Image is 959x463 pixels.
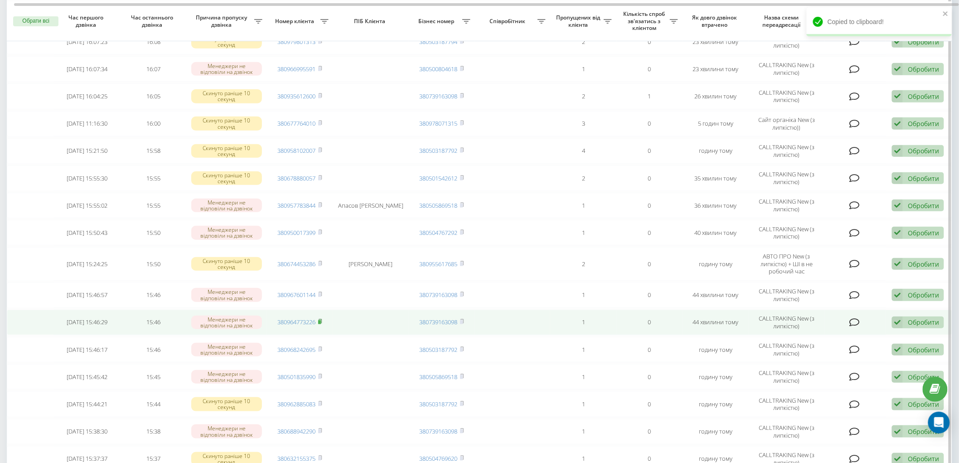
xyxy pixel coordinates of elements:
a: 380935612600 [278,92,316,100]
span: Кількість спроб зв'язатись з клієнтом [621,10,670,32]
td: 15:55 [120,193,186,218]
a: 380739163098 [420,291,458,299]
td: CALLTRAKING New (з липкістю) [749,283,824,308]
td: 1 [550,337,616,362]
td: 5 годин тому [683,111,749,136]
td: годину тому [683,337,749,362]
td: 1 [550,56,616,82]
div: Скинуто раніше 10 секунд [191,144,262,158]
a: 380955617685 [420,260,458,268]
a: 380503187792 [420,146,458,155]
td: CALLTRAKING New (з липкістю) [749,166,824,191]
a: 380632155375 [278,454,316,463]
td: [DATE] 15:55:02 [54,193,120,218]
td: 0 [616,56,683,82]
a: 380678880057 [278,174,316,182]
td: [DATE] 15:50:43 [54,220,120,245]
td: годину тому [683,138,749,164]
td: CALLTRAKING New (з липкістю) [749,220,824,245]
a: 380504767292 [420,229,458,237]
td: 1 [550,419,616,444]
td: 0 [616,166,683,191]
td: CALLTRAKING New (з липкістю) [749,337,824,362]
div: Скинуто раніше 10 секунд [191,397,262,411]
span: ПІБ Клієнта [341,18,401,25]
td: 15:50 [120,220,186,245]
div: Менеджери не відповіли на дзвінок [191,62,262,76]
td: [DATE] 15:24:25 [54,247,120,280]
td: CALLTRAKING New (з липкістю) [749,310,824,335]
td: 0 [616,29,683,54]
td: 1 [550,220,616,245]
span: Співробітник [479,18,538,25]
div: Скинуто раніше 10 секунд [191,257,262,271]
div: Менеджери не відповіли на дзвінок [191,424,262,438]
td: 16:07 [120,56,186,82]
a: 380962885083 [278,400,316,408]
div: Обробити [908,318,939,327]
td: [DATE] 16:04:25 [54,83,120,109]
td: CALLTRAKING New (з липкістю) [749,29,824,54]
td: 0 [616,220,683,245]
span: Назва схеми переадресації [753,14,812,28]
div: Обробити [908,146,939,155]
td: CALLTRAKING New (з липкістю) [749,138,824,164]
a: 380505869518 [420,201,458,210]
td: 15:44 [120,391,186,417]
a: 380500804618 [420,65,458,73]
div: Обробити [908,201,939,210]
td: 0 [616,364,683,390]
td: 16:00 [120,111,186,136]
td: [DATE] 11:16:30 [54,111,120,136]
a: 380957783844 [278,201,316,210]
td: 0 [616,337,683,362]
td: 0 [616,111,683,136]
td: CALLTRAKING New (з липкістю) [749,193,824,218]
div: Обробити [908,174,939,183]
td: CALLTRAKING New (з липкістю) [749,419,824,444]
span: Пропущених від клієнта [555,14,604,28]
span: Причина пропуску дзвінка [191,14,254,28]
div: Скинуто раніше 10 секунд [191,171,262,185]
td: [DATE] 15:44:21 [54,391,120,417]
td: 15:58 [120,138,186,164]
td: годину тому [683,247,749,280]
div: Скинуто раніше 10 секунд [191,117,262,130]
td: [DATE] 15:38:30 [54,419,120,444]
td: Сайт органіка New (з липкістю)) [749,111,824,136]
a: 380739163098 [420,92,458,100]
td: 2 [550,29,616,54]
td: 44 хвилини тому [683,310,749,335]
div: Обробити [908,346,939,354]
td: годину тому [683,391,749,417]
td: 23 хвилини тому [683,29,749,54]
a: 380674453286 [278,260,316,268]
span: Час останнього дзвінка [128,14,179,28]
div: Open Intercom Messenger [928,412,950,434]
td: 35 хвилин тому [683,166,749,191]
div: Менеджери не відповіли на дзвінок [191,343,262,356]
td: Апасов [PERSON_NAME] [333,193,409,218]
div: Менеджери не відповіли на дзвінок [191,316,262,329]
span: Бізнес номер [413,18,462,25]
a: 380950017399 [278,229,316,237]
td: 0 [616,283,683,308]
a: 380966995591 [278,65,316,73]
a: 380739163098 [420,427,458,435]
div: Обробити [908,119,939,128]
a: 380739163098 [420,318,458,326]
div: Обробити [908,400,939,409]
td: 1 [550,391,616,417]
td: 15:55 [120,166,186,191]
div: Обробити [908,65,939,73]
a: 380958102007 [278,146,316,155]
td: 40 хвилин тому [683,220,749,245]
a: 380964773226 [278,318,316,326]
div: Менеджери не відповіли на дзвінок [191,226,262,239]
td: 1 [550,193,616,218]
div: Менеджери не відповіли на дзвінок [191,370,262,384]
div: Менеджери не відповіли на дзвінок [191,288,262,302]
td: CALLTRAKING New (з липкістю) [749,83,824,109]
td: [DATE] 15:46:17 [54,337,120,362]
td: 0 [616,138,683,164]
